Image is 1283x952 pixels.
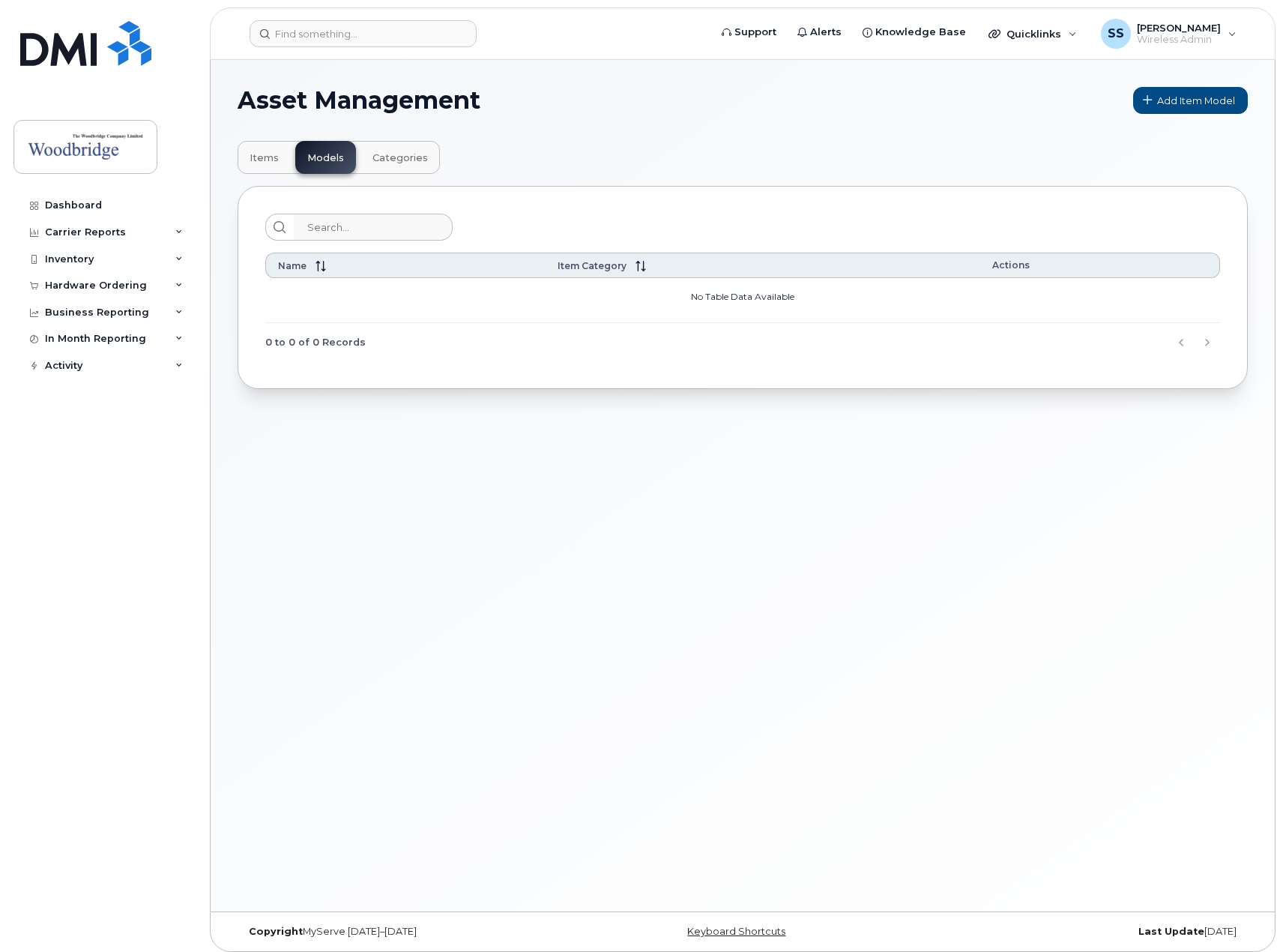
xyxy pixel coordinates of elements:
span: Asset Management [238,89,480,112]
span: Actions [992,259,1030,271]
span: Categories [372,152,428,164]
span: Item Category [558,260,627,271]
div: MyServe [DATE]–[DATE] [238,926,574,938]
a: Keyboard Shortcuts [687,926,785,937]
input: Search... [294,214,453,241]
span: Add Item Model [1157,94,1235,108]
span: Name [278,260,307,271]
strong: Copyright [249,926,303,937]
span: Items [250,152,279,164]
div: [DATE] [911,926,1248,938]
a: Add Item Model [1133,87,1248,114]
span: 0 to 0 of 0 Records [265,331,366,354]
td: No Table Data Available [265,278,1220,323]
strong: Last Update [1138,926,1204,937]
